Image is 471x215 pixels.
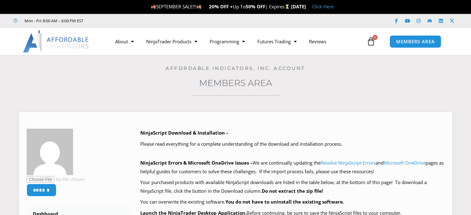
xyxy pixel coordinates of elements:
p: Please read everything for a complete understanding of the download and installation process. [140,140,445,148]
a: Futures Trading [251,34,303,49]
span: 0 [373,35,377,40]
a: Members Area [199,78,272,88]
img: 🍂 [197,4,201,9]
p: We are continually updating the and pages as helpful guides for customers to solve these challeng... [140,159,445,176]
a: Affordable Indicators, Inc. Account [166,65,305,71]
iframe: Customer reviews powered by Trustpilot [92,18,185,24]
b: NinjaScript Download & Installation – [140,130,229,136]
img: be112c88f04bf85c7f4de702c4753290cf27856bdef05957c741e2482b36c88b [27,129,73,175]
img: ⌛ [285,4,290,9]
span: SEPTEMBER SALE!!! Up To | Expires [151,3,291,10]
strong: 50% OFF [246,3,265,10]
a: Reviews [303,34,333,49]
p: You can overwrite the existing software. [140,198,445,206]
a: MEMBERS AREA [390,35,441,48]
span: Mon - Fri: 8:00 AM – 6:00 PM EST [23,17,83,24]
b: You do not have to uninstall the existing software. [225,199,344,205]
strong: [DATE] [291,3,306,10]
nav: Menu [109,34,365,49]
a: 0 [357,32,385,50]
p: Your purchased products with available NinjaScript downloads are listed in the table below, at th... [140,178,445,196]
a: Resolve NinjaScript Errors [321,160,376,166]
a: Click Here [312,3,334,10]
b: Do not extract the zip file! [262,188,323,194]
span: MEMBERS AREA [396,39,435,44]
img: 🍂 [151,4,156,9]
a: NinjaTrader Products [140,34,203,49]
a: Microsoft OneDrive [384,160,425,166]
strong: 20% OFF + [209,3,233,10]
b: NinjaScript Errors & Microsoft OneDrive Issues – [140,160,253,166]
a: Programming [203,34,251,49]
a: About [109,34,140,49]
img: LogoAI | Affordable Indicators – NinjaTrader [23,30,89,53]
